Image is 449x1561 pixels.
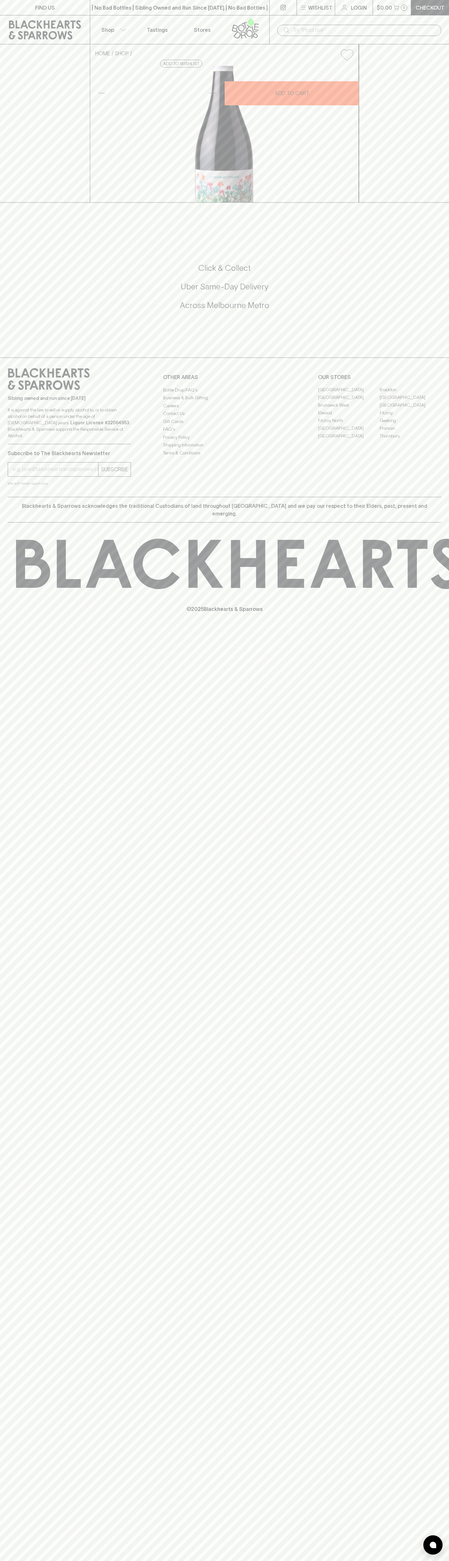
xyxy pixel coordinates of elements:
[318,409,380,417] a: Elwood
[135,15,180,44] a: Tastings
[8,263,441,273] h5: Click & Collect
[380,401,441,409] a: [GEOGRAPHIC_DATA]
[377,4,392,12] p: $0.00
[95,50,110,56] a: HOME
[380,432,441,440] a: Thornbury
[318,425,380,432] a: [GEOGRAPHIC_DATA]
[99,463,131,476] button: SUBSCRIBE
[380,394,441,401] a: [GEOGRAPHIC_DATA]
[380,417,441,425] a: Geelong
[8,300,441,311] h5: Across Melbourne Metro
[318,432,380,440] a: [GEOGRAPHIC_DATA]
[163,449,286,457] a: Terms & Conditions
[101,26,114,34] p: Shop
[8,480,131,487] p: We will never spam you
[13,464,98,474] input: e.g. jane@blackheartsandsparrows.com.au
[318,401,380,409] a: Brunswick West
[338,47,356,63] button: Add to wishlist
[90,15,135,44] button: Shop
[308,4,332,12] p: Wishlist
[225,81,359,105] button: ADD TO CART
[90,66,358,202] img: 40528.png
[380,386,441,394] a: Braddon
[416,4,445,12] p: Checkout
[35,4,55,12] p: FIND US
[101,465,128,473] p: SUBSCRIBE
[8,407,131,439] p: It is against the law to sell or supply alcohol to, or to obtain alcohol on behalf of a person un...
[163,418,286,425] a: Gift Cards
[194,26,211,34] p: Stores
[163,410,286,418] a: Contact Us
[180,15,225,44] a: Stores
[351,4,367,12] p: Login
[403,6,405,9] p: 0
[163,394,286,402] a: Business & Bulk Gifting
[8,395,131,401] p: Sibling owned and run since [DATE]
[430,1542,436,1548] img: bubble-icon
[8,281,441,292] h5: Uber Same-Day Delivery
[160,60,202,67] button: Add to wishlist
[163,426,286,433] a: FAQ's
[293,25,436,35] input: Try "Pinot noir"
[70,420,129,425] strong: Liquor License #32064953
[275,89,309,97] p: ADD TO CART
[8,449,131,457] p: Subscribe to The Blackhearts Newsletter
[163,402,286,410] a: Careers
[163,433,286,441] a: Privacy Policy
[163,373,286,381] p: OTHER AREAS
[380,425,441,432] a: Prahran
[318,373,441,381] p: OUR STORES
[163,386,286,394] a: Bottle Drop FAQ's
[115,50,129,56] a: SHOP
[318,417,380,425] a: Fitzroy North
[13,502,436,517] p: Blackhearts & Sparrows acknowledges the traditional Custodians of land throughout [GEOGRAPHIC_DAT...
[318,386,380,394] a: [GEOGRAPHIC_DATA]
[8,237,441,345] div: Call to action block
[147,26,168,34] p: Tastings
[380,409,441,417] a: Fitzroy
[163,441,286,449] a: Shipping Information
[318,394,380,401] a: [GEOGRAPHIC_DATA]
